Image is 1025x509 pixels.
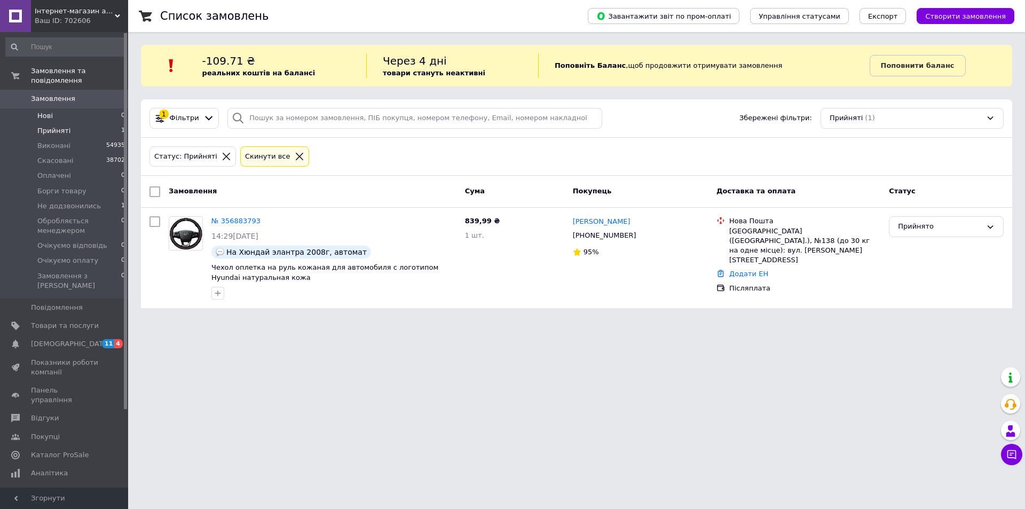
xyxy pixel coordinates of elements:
span: Покупець [573,187,612,195]
span: Інтернет-магазин аксесуарів для телефонів та планшетів "Cheholl" [35,6,115,16]
button: Чат з покупцем [1001,444,1022,465]
a: Фото товару [169,216,203,250]
span: [PHONE_NUMBER] [573,231,636,239]
span: Завантажити звіт по пром-оплаті [596,11,731,21]
span: На Хюндай элантра 2008г, автомат [226,248,367,256]
span: Виконані [37,141,70,151]
span: Фільтри [170,113,199,123]
span: Створити замовлення [925,12,1006,20]
a: Створити замовлення [906,12,1014,20]
span: Не додзвонились [37,201,101,211]
span: Оплачені [37,171,71,181]
span: Очікуємо оплату [37,256,98,265]
div: 1 [159,109,169,119]
span: 95% [584,248,599,256]
span: Статус [889,187,916,195]
span: 1 шт. [465,231,484,239]
button: Створити замовлення [917,8,1014,24]
div: Нова Пошта [729,216,880,226]
a: [PERSON_NAME] [573,217,630,227]
b: реальних коштів на балансі [202,69,316,77]
button: Експорт [860,8,906,24]
div: Статус: Прийняті [152,151,219,162]
a: Додати ЕН [729,270,768,278]
div: , щоб продовжити отримувати замовлення [538,53,870,78]
span: [DEMOGRAPHIC_DATA] [31,339,110,349]
span: 0 [121,256,125,265]
span: Показники роботи компанії [31,358,99,377]
span: Обробляється менеджером [37,216,121,236]
span: Аналітика [31,468,68,478]
span: Замовлення з [PERSON_NAME] [37,271,121,291]
input: Пошук [5,37,126,57]
span: 0 [121,186,125,196]
div: Ваш ID: 702606 [35,16,128,26]
img: :exclamation: [163,58,179,74]
input: Пошук за номером замовлення, ПІБ покупця, номером телефону, Email, номером накладної [227,108,602,129]
img: Фото товару [169,217,202,249]
span: Панель управління [31,386,99,405]
span: 4 [114,339,123,348]
span: Товари та послуги [31,321,99,331]
b: товари стануть неактивні [383,69,485,77]
span: -109.71 ₴ [202,54,255,67]
span: Скасовані [37,156,74,166]
span: (1) [865,114,874,122]
span: Борги товару [37,186,86,196]
span: Прийняті [830,113,863,123]
span: Прийняті [37,126,70,136]
span: Управління статусами [759,12,840,20]
span: 0 [121,216,125,236]
a: № 356883793 [211,217,261,225]
span: 1 [121,201,125,211]
div: Cкинути все [243,151,293,162]
b: Поповнити баланс [881,61,955,69]
span: Повідомлення [31,303,83,312]
span: 0 [121,111,125,121]
span: 0 [121,271,125,291]
span: Покупці [31,432,60,442]
span: 0 [121,241,125,250]
span: 14:29[DATE] [211,232,258,240]
span: Експорт [868,12,898,20]
span: Через 4 дні [383,54,447,67]
div: Прийнято [898,221,982,232]
span: Каталог ProSale [31,450,89,460]
button: Управління статусами [750,8,849,24]
span: Замовлення [169,187,217,195]
b: Поповніть Баланс [555,61,626,69]
span: Замовлення [31,94,75,104]
span: 1 [121,126,125,136]
span: Очікуємо відповідь [37,241,107,250]
span: Нові [37,111,53,121]
h1: Список замовлень [160,10,269,22]
span: Cума [465,187,485,195]
span: Замовлення та повідомлення [31,66,128,85]
span: 11 [102,339,114,348]
span: 0 [121,171,125,181]
span: Інструменти веб-майстра та SEO [31,487,99,506]
a: Поповнити баланс [870,55,966,76]
a: Чехол оплетка на руль кожаная для автомобиля с логотипом Hyundai натуральная кожа [211,263,438,281]
div: Післяплата [729,284,880,293]
div: [GEOGRAPHIC_DATA] ([GEOGRAPHIC_DATA].), №138 (до 30 кг на одне місце): вул. [PERSON_NAME][STREET_... [729,226,880,265]
img: :speech_balloon: [216,248,224,256]
button: Завантажити звіт по пром-оплаті [588,8,739,24]
span: Відгуки [31,413,59,423]
span: Доставка та оплата [716,187,795,195]
span: Збережені фільтри: [739,113,812,123]
span: 54935 [106,141,125,151]
span: 38702 [106,156,125,166]
span: 839,99 ₴ [465,217,500,225]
